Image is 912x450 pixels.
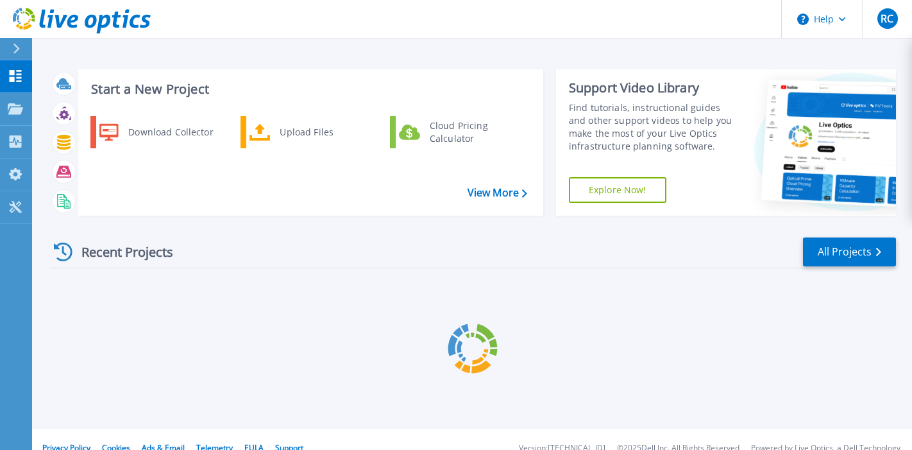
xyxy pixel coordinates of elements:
div: Support Video Library [569,80,739,96]
span: RC [881,13,893,24]
div: Recent Projects [49,236,190,268]
a: View More [468,187,527,199]
a: Upload Files [241,116,372,148]
div: Upload Files [273,119,368,145]
h3: Start a New Project [91,82,527,96]
div: Find tutorials, instructional guides and other support videos to help you make the most of your L... [569,101,739,153]
a: All Projects [803,238,896,266]
a: Explore Now! [569,177,666,203]
div: Cloud Pricing Calculator [423,119,518,145]
a: Cloud Pricing Calculator [390,116,521,148]
a: Download Collector [90,116,222,148]
div: Download Collector [122,119,219,145]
